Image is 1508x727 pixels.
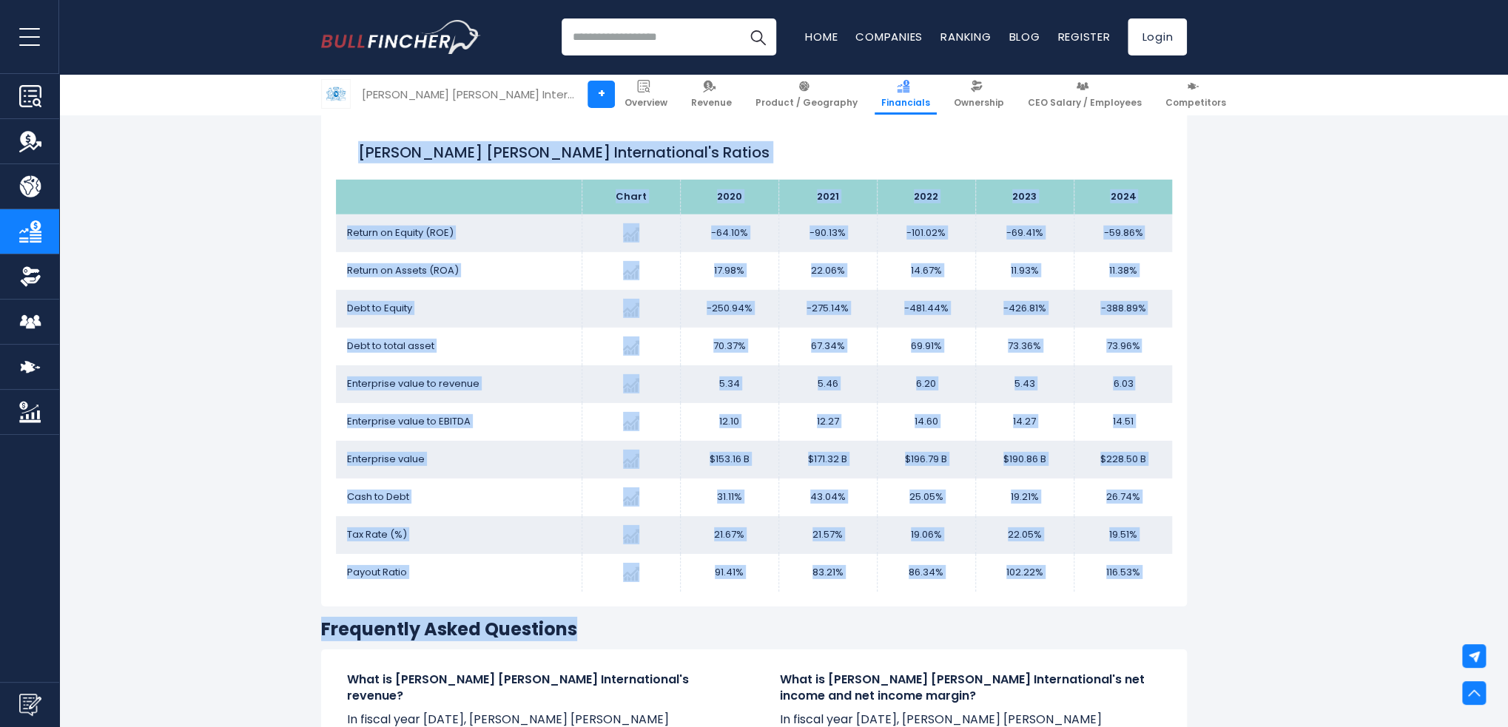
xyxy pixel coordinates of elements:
a: Product / Geography [749,74,864,115]
h3: Frequently Asked Questions [321,618,1187,640]
td: 22.05% [975,516,1074,554]
td: -64.10% [680,214,778,252]
td: 14.51 [1074,403,1172,441]
td: 116.53% [1074,554,1172,592]
a: CEO Salary / Employees [1021,74,1148,115]
td: 5.43 [975,365,1074,403]
td: 73.36% [975,328,1074,365]
a: Ownership [947,74,1011,115]
td: -388.89% [1074,290,1172,328]
a: Blog [1009,29,1040,44]
span: Enterprise value to EBITDA [347,414,471,428]
td: $228.50 B [1074,441,1172,479]
td: 14.27 [975,403,1074,441]
button: Search [739,18,776,55]
td: 73.96% [1074,328,1172,365]
td: 6.03 [1074,365,1172,403]
td: 19.21% [975,479,1074,516]
td: $190.86 B [975,441,1074,479]
img: Bullfincher logo [321,20,481,54]
th: 2023 [975,180,1074,214]
td: $153.16 B [680,441,778,479]
a: Go to homepage [321,20,480,54]
a: Register [1057,29,1110,44]
td: 5.34 [680,365,778,403]
td: $171.32 B [778,441,877,479]
td: 43.04% [778,479,877,516]
span: Cash to Debt [347,490,409,504]
td: 26.74% [1074,479,1172,516]
td: 21.67% [680,516,778,554]
td: -59.86% [1074,214,1172,252]
th: 2024 [1074,180,1172,214]
td: 67.34% [778,328,877,365]
td: $196.79 B [877,441,975,479]
td: -101.02% [877,214,975,252]
span: Return on Assets (ROA) [347,263,459,277]
td: 12.10 [680,403,778,441]
h2: [PERSON_NAME] [PERSON_NAME] International's Ratios [358,141,1150,163]
span: Return on Equity (ROE) [347,226,454,240]
span: Competitors [1165,97,1226,109]
td: -426.81% [975,290,1074,328]
td: 5.46 [778,365,877,403]
div: [PERSON_NAME] [PERSON_NAME] International [362,86,576,103]
span: Debt to Equity [347,301,412,315]
span: Enterprise value to revenue [347,376,479,390]
a: Companies [855,29,923,44]
td: -250.94% [680,290,778,328]
th: Chart [582,180,680,214]
td: -90.13% [778,214,877,252]
span: CEO Salary / Employees [1028,97,1142,109]
th: 2022 [877,180,975,214]
a: Home [805,29,838,44]
td: 19.51% [1074,516,1172,554]
td: 21.57% [778,516,877,554]
span: Payout Ratio [347,565,407,579]
img: PM logo [322,80,350,108]
td: 12.27 [778,403,877,441]
h4: What is [PERSON_NAME] [PERSON_NAME] International's net income and net income margin? [780,672,1161,705]
td: 17.98% [680,252,778,290]
h4: What is [PERSON_NAME] [PERSON_NAME] International's revenue? [347,672,728,705]
td: 83.21% [778,554,877,592]
td: 31.11% [680,479,778,516]
td: 11.38% [1074,252,1172,290]
td: 14.60 [877,403,975,441]
a: Ranking [940,29,991,44]
span: Revenue [691,97,732,109]
span: Debt to total asset [347,339,434,353]
span: Overview [625,97,667,109]
td: 14.67% [877,252,975,290]
a: Revenue [684,74,738,115]
td: -481.44% [877,290,975,328]
td: 86.34% [877,554,975,592]
span: Tax Rate (%) [347,527,407,541]
td: 70.37% [680,328,778,365]
a: Overview [618,74,674,115]
td: 19.06% [877,516,975,554]
a: + [588,81,615,108]
span: Enterprise value [347,452,425,466]
a: Login [1128,18,1187,55]
a: Competitors [1159,74,1233,115]
th: 2020 [680,180,778,214]
a: Financials [875,74,937,115]
td: 6.20 [877,365,975,403]
td: 69.91% [877,328,975,365]
td: 11.93% [975,252,1074,290]
td: 91.41% [680,554,778,592]
td: -69.41% [975,214,1074,252]
span: Ownership [954,97,1004,109]
span: Financials [881,97,930,109]
td: 25.05% [877,479,975,516]
td: 22.06% [778,252,877,290]
img: Ownership [19,266,41,288]
th: 2021 [778,180,877,214]
td: 102.22% [975,554,1074,592]
span: Product / Geography [755,97,858,109]
td: -275.14% [778,290,877,328]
